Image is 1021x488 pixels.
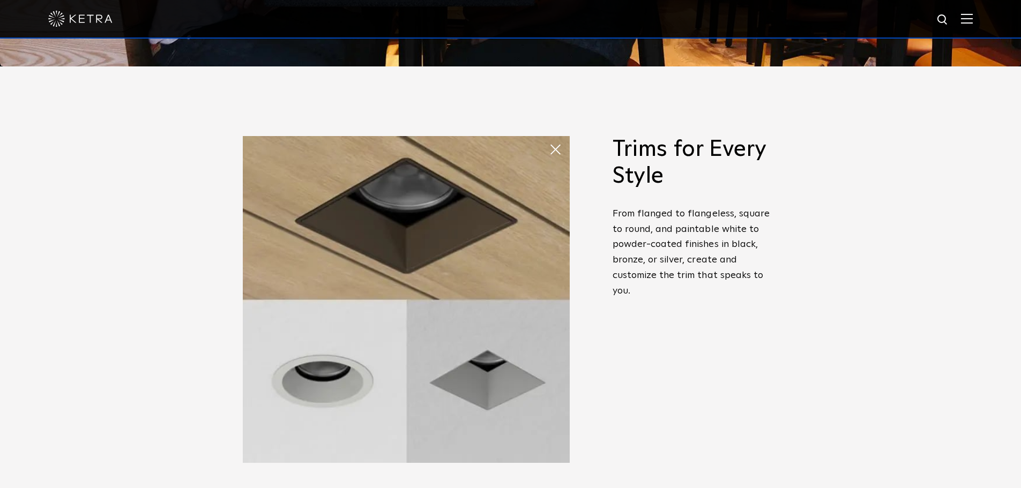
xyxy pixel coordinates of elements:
[613,136,779,190] h2: Trims for Every Style
[48,11,113,27] img: ketra-logo-2019-white
[936,13,950,27] img: search icon
[961,13,973,24] img: Hamburger%20Nav.svg
[243,136,570,463] img: trims-for-every-style
[613,209,770,296] span: From flanged to flangeless, square to round, and paintable white to powder-coated finishes in bla...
